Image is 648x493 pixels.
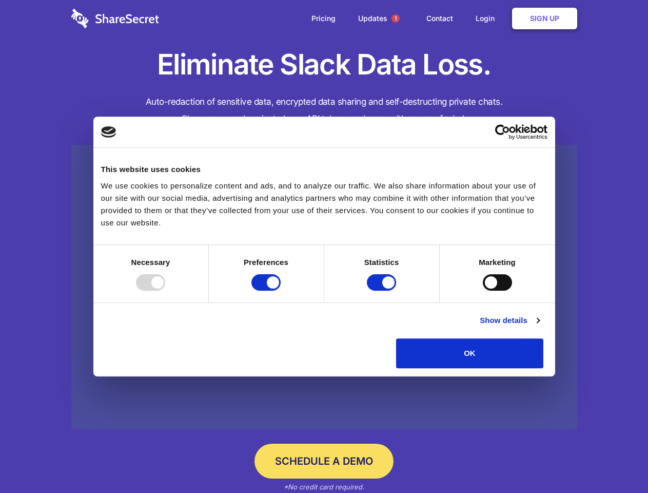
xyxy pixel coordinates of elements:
strong: Marketing [479,258,516,267]
a: Contact [416,3,463,34]
a: Show details [480,314,539,327]
h1: Eliminate Slack Data Loss. [71,46,577,83]
div: This website uses cookies [101,163,547,176]
img: logo-wordmark-white-trans-d4663122ce5f474addd5e946df7df03e33cb6a1c49d2221995e7729f52c070b2.svg [71,9,159,28]
a: Pricing [301,3,346,34]
a: Wistia video thumbnail [71,145,577,430]
strong: Statistics [364,258,399,267]
h4: Auto-redaction of sensitive data, encrypted data sharing and self-destructing private chats. Shar... [71,93,577,127]
span: 1 [391,14,400,23]
a: Schedule a Demo [254,444,394,479]
em: *No credit card required. [284,483,364,491]
a: Login [465,3,510,34]
img: logo [101,126,116,138]
div: We use cookies to personalize content and ads, and to analyze our traffic. We also share informat... [101,180,547,229]
strong: Necessary [131,258,170,267]
a: Usercentrics Cookiebot - opens in a new window [458,124,547,140]
strong: Preferences [244,258,288,267]
button: OK [396,338,543,368]
a: Sign Up [512,8,577,29]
